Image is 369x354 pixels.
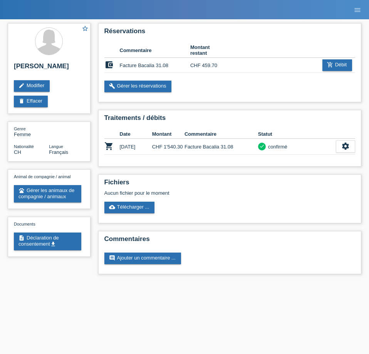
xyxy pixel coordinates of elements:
i: POSP00026883 [104,142,114,151]
th: Commentaire [184,130,258,139]
i: build [109,83,115,89]
th: Statut [258,130,336,139]
i: edit [18,83,25,89]
th: Date [120,130,152,139]
td: CHF 1'540.30 [152,139,184,155]
i: get_app [50,241,56,247]
span: Genre [14,126,26,131]
span: Nationalité [14,144,34,149]
a: star_border [82,25,89,33]
th: Montant restant [190,43,226,58]
i: add_shopping_cart [327,62,333,68]
a: commentAjouter un commentaire ... [104,253,181,264]
a: editModifier [14,80,50,92]
a: cloud_uploadTélécharger ... [104,202,155,213]
th: Commentaire [120,43,190,58]
i: description [18,235,25,241]
div: Aucun fichier pour le moment [104,190,283,196]
a: descriptionDéclaration de consentementget_app [14,233,81,250]
div: confirmé [266,143,287,151]
a: add_shopping_cartDébit [322,59,352,71]
a: deleteEffacer [14,96,48,107]
h2: Commentaires [104,235,356,247]
th: Montant [152,130,184,139]
span: Langue [49,144,63,149]
td: [DATE] [120,139,152,155]
i: comment [109,255,115,261]
i: star_border [82,25,89,32]
span: Suisse [14,149,21,155]
h2: [PERSON_NAME] [14,62,84,74]
a: petsGérer les animaux de compagnie / animaux [14,185,81,202]
span: Animal de compagnie / animal [14,174,70,179]
i: delete [18,98,25,104]
td: Facture Bacalia 31.08 [120,58,190,73]
h2: Fichiers [104,179,356,190]
i: cloud_upload [109,204,115,210]
a: menu [350,7,365,12]
h2: Traitements / débits [104,114,356,126]
i: menu [354,6,361,14]
a: buildGérer les réservations [104,81,172,92]
td: Facture Bacalia 31.08 [184,139,258,155]
h2: Réservations [104,27,356,39]
i: settings [341,142,350,150]
i: pets [18,187,25,194]
i: check [259,143,265,149]
i: account_balance_wallet [104,60,114,69]
span: Documents [14,222,35,226]
td: CHF 459.70 [190,58,226,73]
div: Femme [14,126,49,137]
span: Français [49,149,68,155]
